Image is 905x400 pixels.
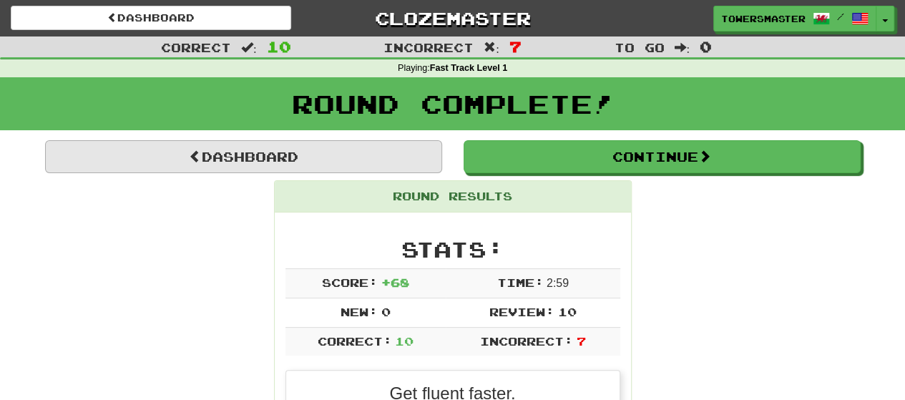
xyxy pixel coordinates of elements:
[322,275,378,289] span: Score:
[11,6,291,30] a: Dashboard
[383,40,474,54] span: Incorrect
[267,38,291,55] span: 10
[313,6,593,31] a: Clozemaster
[674,42,690,54] span: :
[484,42,499,54] span: :
[381,275,409,289] span: + 68
[430,63,508,73] strong: Fast Track Level 1
[317,334,391,348] span: Correct:
[161,40,231,54] span: Correct
[700,38,712,55] span: 0
[5,89,900,118] h1: Round Complete!
[464,140,861,173] button: Continue
[837,11,844,21] span: /
[509,38,522,55] span: 7
[395,334,414,348] span: 10
[341,305,378,318] span: New:
[285,238,620,261] h2: Stats:
[713,6,876,31] a: towersmaster /
[480,334,573,348] span: Incorrect:
[547,277,569,289] span: 2 : 59
[614,40,664,54] span: To go
[381,305,390,318] span: 0
[241,42,257,54] span: :
[557,305,576,318] span: 10
[45,140,442,173] a: Dashboard
[275,181,631,213] div: Round Results
[576,334,585,348] span: 7
[496,275,543,289] span: Time:
[721,12,806,25] span: towersmaster
[489,305,554,318] span: Review:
